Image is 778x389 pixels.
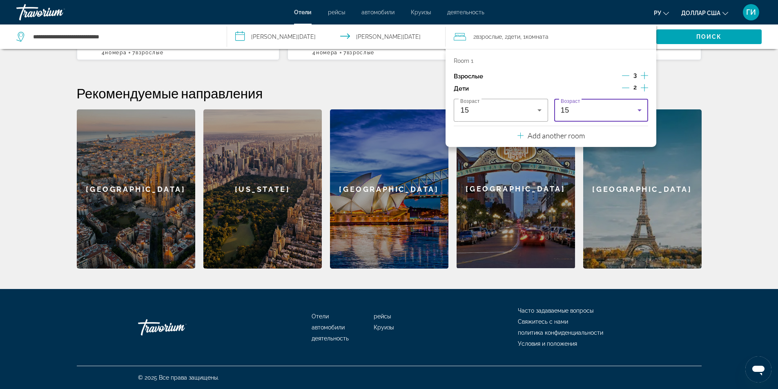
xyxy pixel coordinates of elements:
[102,50,127,56] span: 4
[740,4,762,21] button: Меню пользователя
[518,307,593,314] a: Часто задаваемые вопросы
[316,50,338,56] span: номера
[641,70,648,82] button: Increment adults
[633,72,637,78] span: 3
[681,10,720,16] font: доллар США
[447,9,484,16] a: деятельность
[520,33,526,40] font: , 1
[502,31,520,42] span: , 2
[77,85,702,101] h2: Рекомендуемые направления
[343,50,375,56] span: 7
[312,50,338,56] span: 4
[473,33,476,40] font: 2
[561,106,569,114] span: 15
[681,7,728,19] button: Изменить валюту
[361,9,395,16] a: автомобили
[517,126,585,143] button: Add another room
[508,33,520,40] span: Дети
[227,24,446,49] button: Выберите дату заезда и выезда
[328,9,345,16] a: рейсы
[460,106,469,114] span: 15
[696,33,722,40] font: Поиск
[561,99,580,104] span: Возраст
[203,109,322,269] div: [US_STATE]
[746,8,756,16] font: ГИ
[518,318,568,325] a: Свяжитесь с нами
[312,324,345,331] a: автомобили
[294,9,312,16] a: Отели
[77,109,195,269] div: [GEOGRAPHIC_DATA]
[77,109,195,269] a: Barcelona[GEOGRAPHIC_DATA]
[374,313,391,320] a: рейсы
[457,109,575,269] a: San Diego[GEOGRAPHIC_DATA]
[32,31,214,43] input: Поиск отеля
[641,82,648,95] button: Increment children
[633,84,637,91] span: 2
[312,335,349,342] a: деятельность
[528,131,585,140] p: Add another room
[138,374,219,381] font: © 2025 Все права защищены.
[656,29,762,44] button: Поиск
[446,24,656,49] button: Travelers: 3 adults, 2 children
[583,109,702,269] div: [GEOGRAPHIC_DATA]
[374,324,394,331] a: Круизы
[411,9,431,16] a: Круизы
[330,109,448,269] div: [GEOGRAPHIC_DATA]
[454,58,473,64] p: Room 1
[745,356,771,382] iframe: Кнопка запуска окна обмена сообщениями
[132,50,163,56] span: 7
[526,33,548,40] font: Комната
[460,99,480,104] span: Возраст
[476,33,502,40] font: Взрослые
[518,340,577,347] a: Условия и положения
[622,71,629,81] button: Decrement adults
[622,84,629,93] button: Decrement children
[136,50,163,56] span: Взрослые
[16,2,98,23] a: Травориум
[454,85,469,92] p: Дети
[457,109,575,268] div: [GEOGRAPHIC_DATA]
[105,50,127,56] span: номера
[518,329,603,336] a: политика конфиденциальности
[654,10,661,16] font: ру
[654,7,669,19] button: Изменить язык
[583,109,702,269] a: Paris[GEOGRAPHIC_DATA]
[312,313,329,320] a: Отели
[347,50,375,56] span: Взрослые
[138,315,220,340] a: Иди домой
[203,109,322,269] a: New York[US_STATE]
[330,109,448,269] a: Sydney[GEOGRAPHIC_DATA]
[454,73,483,80] p: Взрослые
